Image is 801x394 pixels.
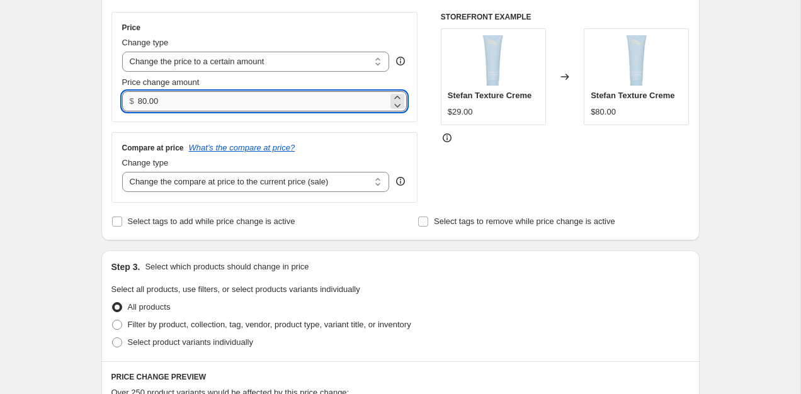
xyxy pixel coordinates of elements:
span: Stefan Texture Creme [591,91,674,100]
span: Stefan Texture Creme [448,91,531,100]
span: Select product variants individually [128,337,253,347]
h2: Step 3. [111,261,140,273]
span: Filter by product, collection, tag, vendor, product type, variant title, or inventory [128,320,411,329]
span: Price change amount [122,77,200,87]
span: Change type [122,38,169,47]
span: Select tags to add while price change is active [128,217,295,226]
span: Change type [122,158,169,167]
span: Select tags to remove while price change is active [434,217,615,226]
div: $29.00 [448,106,473,118]
img: Texture-Cream_90a89c08-2be0-4d92-aec5-1a217bde9d09_80x.jpg [468,35,518,86]
h3: Compare at price [122,143,184,153]
button: What's the compare at price? [189,143,295,152]
span: $ [130,96,134,106]
span: Select all products, use filters, or select products variants individually [111,284,360,294]
span: All products [128,302,171,312]
h6: STOREFRONT EXAMPLE [441,12,690,22]
div: $80.00 [591,106,616,118]
div: help [394,55,407,67]
h6: PRICE CHANGE PREVIEW [111,372,690,382]
div: help [394,175,407,188]
h3: Price [122,23,140,33]
p: Select which products should change in price [145,261,309,273]
img: Texture-Cream_90a89c08-2be0-4d92-aec5-1a217bde9d09_80x.jpg [611,35,662,86]
input: 80.00 [138,91,388,111]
